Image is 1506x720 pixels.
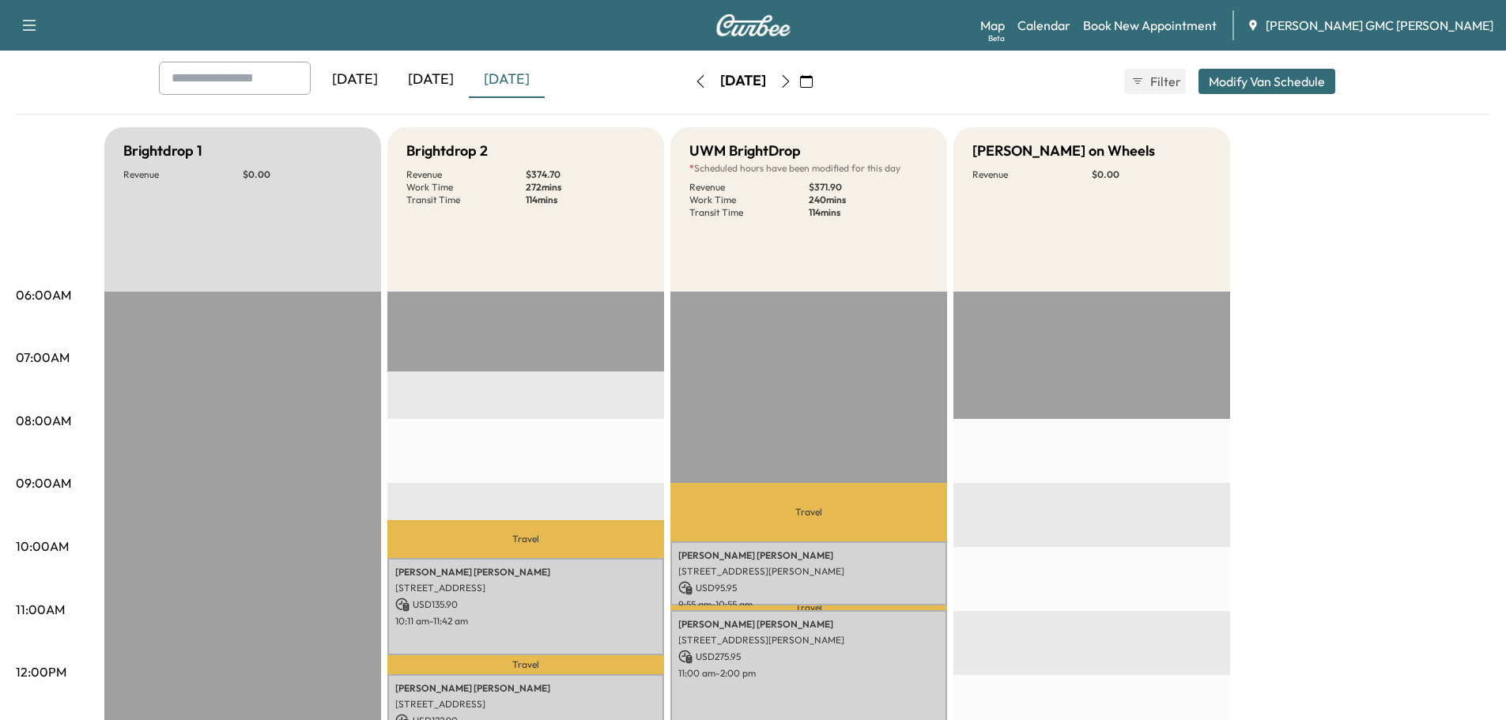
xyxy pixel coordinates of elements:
div: [DATE] [720,71,766,91]
p: $ 374.70 [526,168,645,181]
p: $ 0.00 [1092,168,1211,181]
h5: Brightdrop 2 [406,140,488,162]
p: 9:55 am - 10:55 am [678,598,939,611]
p: Scheduled hours have been modified for this day [689,162,928,175]
a: Book New Appointment [1083,16,1217,35]
p: [PERSON_NAME] [PERSON_NAME] [678,549,939,562]
p: 12:00PM [16,662,66,681]
h5: Brightdrop 1 [123,140,202,162]
p: Travel [670,605,947,611]
p: Revenue [406,168,526,181]
p: [STREET_ADDRESS][PERSON_NAME] [678,565,939,578]
p: [PERSON_NAME] [PERSON_NAME] [678,618,939,631]
button: Modify Van Schedule [1198,69,1335,94]
p: 114 mins [809,206,928,219]
p: [STREET_ADDRESS] [395,698,656,711]
span: [PERSON_NAME] GMC [PERSON_NAME] [1266,16,1493,35]
p: 11:00 am - 2:00 pm [678,667,939,680]
span: Filter [1150,72,1179,91]
p: USD 275.95 [678,650,939,664]
a: MapBeta [980,16,1005,35]
p: 10:11 am - 11:42 am [395,615,656,628]
p: Travel [387,520,664,558]
h5: [PERSON_NAME] on Wheels [972,140,1155,162]
p: 07:00AM [16,348,70,367]
p: 240 mins [809,194,928,206]
p: Work Time [406,181,526,194]
p: Revenue [123,168,243,181]
div: [DATE] [469,62,545,98]
p: 09:00AM [16,473,71,492]
p: Transit Time [689,206,809,219]
p: USD 95.95 [678,581,939,595]
button: Filter [1124,69,1186,94]
p: [STREET_ADDRESS][PERSON_NAME] [678,634,939,646]
p: [PERSON_NAME] [PERSON_NAME] [395,682,656,695]
p: $ 371.90 [809,181,928,194]
p: Travel [387,655,664,674]
p: 10:00AM [16,537,69,556]
div: [DATE] [317,62,393,98]
a: Calendar [1017,16,1070,35]
p: [STREET_ADDRESS] [395,582,656,594]
p: USD 135.90 [395,597,656,612]
p: Revenue [972,168,1092,181]
p: Transit Time [406,194,526,206]
img: Curbee Logo [715,14,791,36]
p: Travel [670,483,947,541]
p: 11:00AM [16,600,65,619]
p: 06:00AM [16,285,71,304]
div: Beta [988,32,1005,44]
p: [PERSON_NAME] [PERSON_NAME] [395,566,656,579]
div: [DATE] [393,62,469,98]
p: Work Time [689,194,809,206]
p: 08:00AM [16,411,71,430]
p: Revenue [689,181,809,194]
p: 272 mins [526,181,645,194]
h5: UWM BrightDrop [689,140,801,162]
p: $ 0.00 [243,168,362,181]
p: 114 mins [526,194,645,206]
